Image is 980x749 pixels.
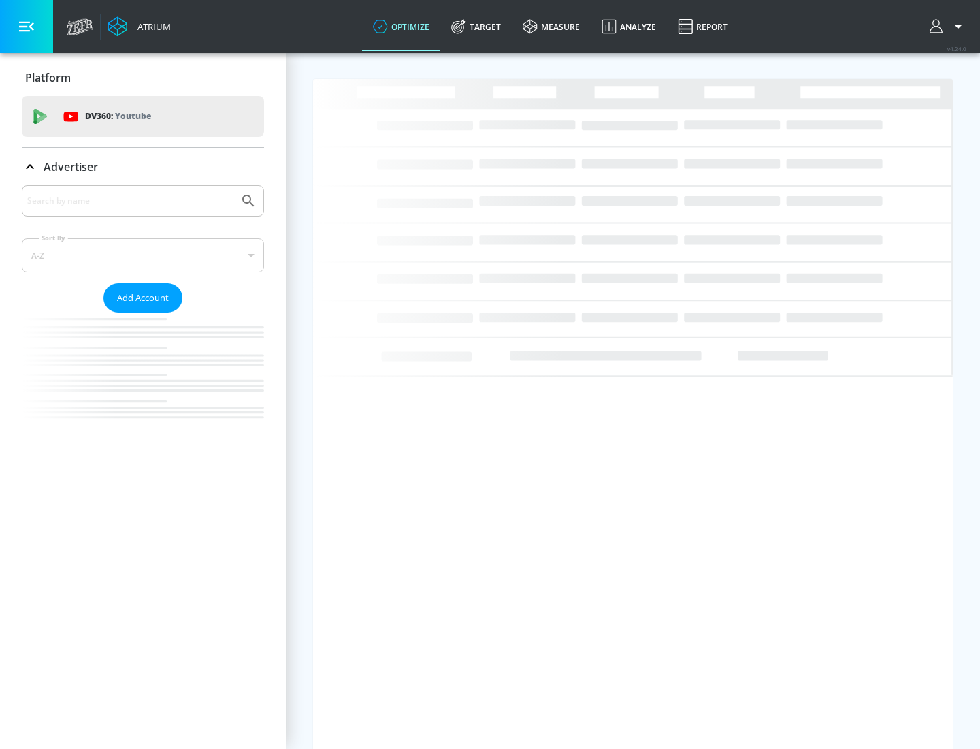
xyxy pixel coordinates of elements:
[117,290,169,306] span: Add Account
[85,109,151,124] p: DV360:
[39,234,68,242] label: Sort By
[22,59,264,97] div: Platform
[22,238,264,272] div: A-Z
[22,96,264,137] div: DV360: Youtube
[22,148,264,186] div: Advertiser
[132,20,171,33] div: Atrium
[44,159,98,174] p: Advertiser
[22,185,264,445] div: Advertiser
[22,313,264,445] nav: list of Advertiser
[591,2,667,51] a: Analyze
[115,109,151,123] p: Youtube
[25,70,71,85] p: Platform
[27,192,233,210] input: Search by name
[103,283,182,313] button: Add Account
[108,16,171,37] a: Atrium
[362,2,440,51] a: optimize
[440,2,512,51] a: Target
[947,45,966,52] span: v 4.24.0
[667,2,738,51] a: Report
[512,2,591,51] a: measure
